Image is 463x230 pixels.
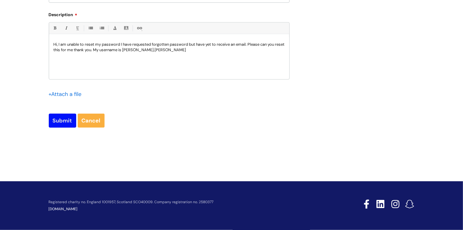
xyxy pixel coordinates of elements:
p: Registered charity no. England 1001957, Scotland SCO40009. Company registration no. 2580377 [49,200,321,204]
label: Description [49,10,290,17]
div: Attach a file [49,89,85,99]
a: • Unordered List (Ctrl-Shift-7) [87,24,94,32]
a: [DOMAIN_NAME] [49,207,78,211]
a: Underline(Ctrl-U) [73,24,81,32]
a: Back Color [122,24,130,32]
a: Font Color [111,24,119,32]
p: Hi, I am unable to reset my password I have requested forgotten password but have yet to receive ... [54,42,285,53]
a: Italic (Ctrl-I) [62,24,70,32]
input: Submit [49,114,76,128]
a: Bold (Ctrl-B) [51,24,59,32]
a: 1. Ordered List (Ctrl-Shift-8) [98,24,105,32]
a: Link [135,24,143,32]
a: Cancel [78,114,105,128]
